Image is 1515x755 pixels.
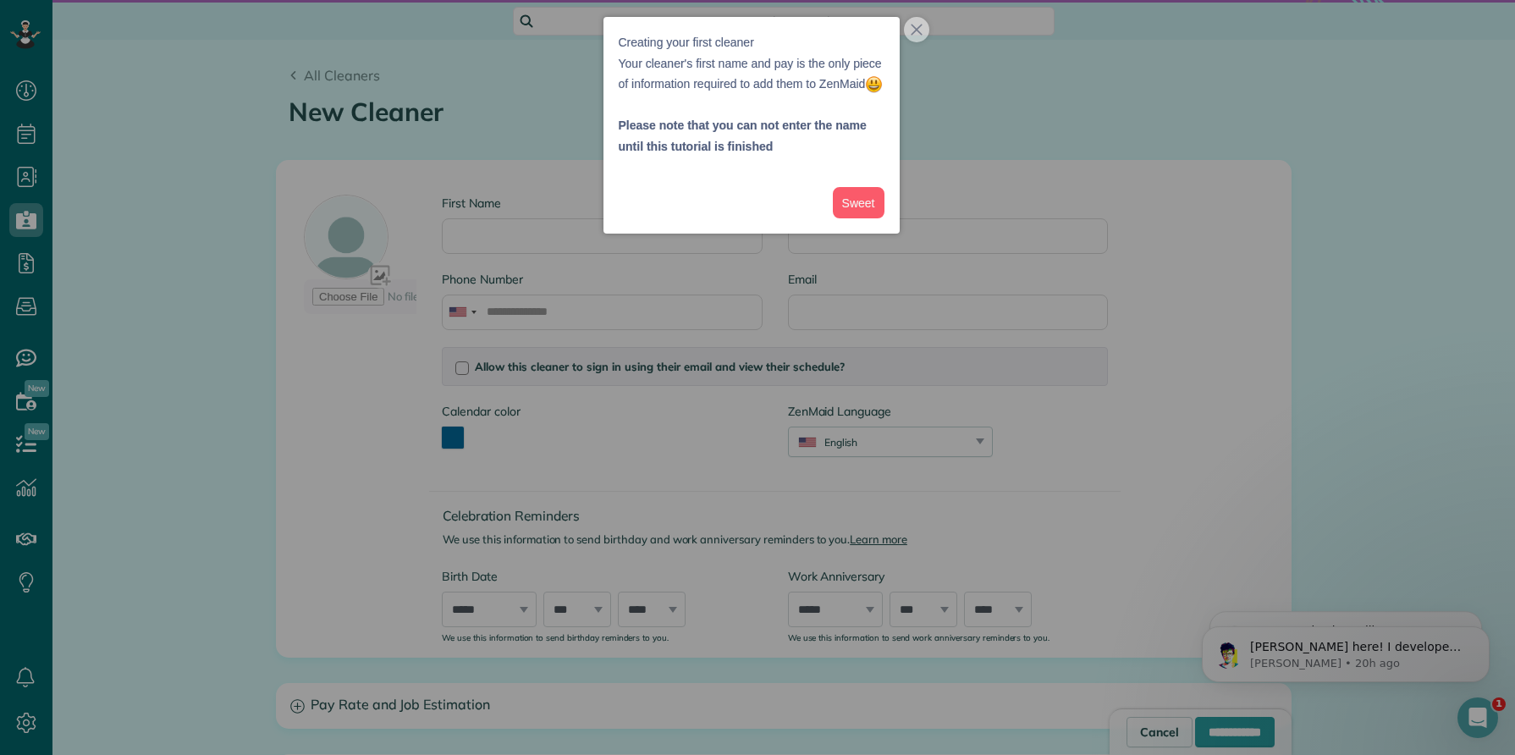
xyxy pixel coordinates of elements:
img: Profile image for Alexandre [38,51,65,78]
button: close, [904,17,929,42]
div: Creating your first cleanerYour cleaner&amp;#39;s first name and pay is the only piece of informa... [603,17,900,234]
p: Creating your first cleaner Your cleaner's first name and pay is the only piece of information re... [619,32,884,95]
img: :smiley: [865,75,883,93]
p: Message from Alexandre, sent 20h ago [74,65,292,80]
strong: Please note that you can not enter the name until this tutorial is finished [619,118,867,153]
div: message notification from Alexandre, 20h ago. Alex here! I developed the software you're currentl... [25,36,313,91]
button: Sweet [833,187,884,218]
p: [PERSON_NAME] here! I developed the software you're currently trialing (though I have help now!) ... [74,48,292,65]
